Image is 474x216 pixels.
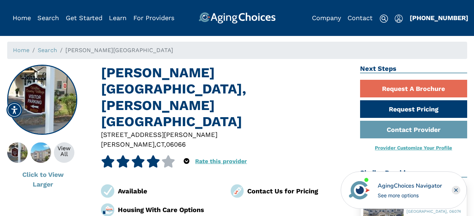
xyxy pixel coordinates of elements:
button: Click to View Larger [7,166,79,193]
h2: Similar Providers [360,169,467,178]
div: Available [118,186,220,196]
h1: [PERSON_NAME][GEOGRAPHIC_DATA], [PERSON_NAME][GEOGRAPHIC_DATA] [101,65,349,130]
div: AgingChoices Navigator [378,181,442,190]
a: Get Started [66,14,102,22]
div: [STREET_ADDRESS][PERSON_NAME] [101,130,349,139]
img: AgingChoices [198,12,275,24]
div: Popover trigger [184,155,189,167]
a: Rate this provider [195,158,247,165]
a: Contact [348,14,373,22]
span: [PERSON_NAME] [101,141,155,148]
a: Company [312,14,341,22]
a: Learn [109,14,126,22]
nav: breadcrumb [7,42,467,59]
img: About Welles Country Village, Vernon CT [23,142,59,163]
div: See more options [378,192,442,199]
div: Contact Us for Pricing [247,186,349,196]
div: Accessibility Menu [6,102,22,118]
img: avatar [347,178,372,202]
div: Popover trigger [395,12,403,24]
div: View All [54,146,74,157]
img: user-icon.svg [395,14,403,23]
div: Housing With Care Options [118,205,220,215]
a: For Providers [133,14,174,22]
div: Popover trigger [37,12,59,24]
a: Search [38,47,57,54]
img: search-icon.svg [379,14,388,23]
a: Contact Provider [360,121,467,138]
span: [PERSON_NAME][GEOGRAPHIC_DATA] [65,47,173,54]
div: 06066 [166,139,186,149]
a: Home [13,47,29,54]
div: Close [452,186,460,194]
a: Request A Brochure [360,80,467,97]
h2: Next Steps [360,65,467,73]
span: , [155,141,156,148]
a: Provider Customize Your Profile [375,145,452,151]
a: Search [37,14,59,22]
a: Request Pricing [360,100,467,118]
a: Home [13,14,31,22]
span: , [164,141,166,148]
span: CT [156,141,164,148]
a: [PHONE_NUMBER] [410,14,468,22]
div: [GEOGRAPHIC_DATA], 06074 [406,210,464,214]
img: Welles Country Village, Vernon CT [8,65,77,134]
